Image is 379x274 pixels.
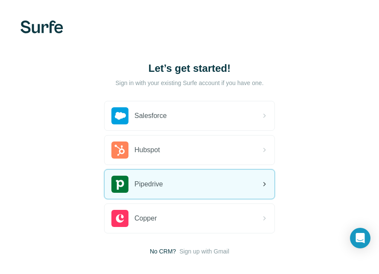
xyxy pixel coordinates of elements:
img: salesforce's logo [111,107,128,124]
span: Hubspot [134,145,160,155]
button: Sign up with Gmail [179,247,229,256]
div: Open Intercom Messenger [350,228,370,248]
p: Sign in with your existing Surfe account if you have one. [115,79,263,87]
h1: Let’s get started! [104,62,275,75]
img: pipedrive's logo [111,176,128,193]
img: hubspot's logo [111,141,128,159]
span: Copper [134,213,157,224]
img: Surfe's logo [20,21,63,33]
img: copper's logo [111,210,128,227]
span: No CRM? [150,247,176,256]
span: Pipedrive [134,179,163,189]
span: Salesforce [134,111,167,121]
